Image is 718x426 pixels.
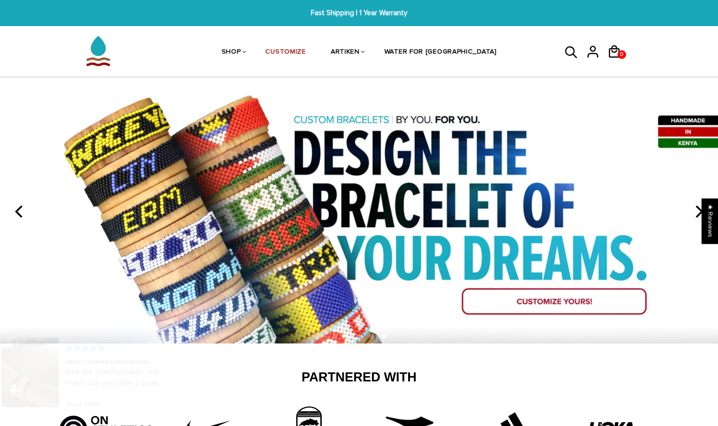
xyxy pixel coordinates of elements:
a: WATER FOR [GEOGRAPHIC_DATA] [384,28,497,78]
span: 0 [618,48,625,61]
span: Close popup widget [165,330,179,344]
button: previous [9,201,30,222]
span: Fast Shipping | 1 Year Warranty [221,8,497,19]
a: 0 [607,62,628,63]
h2: Partnered With [63,370,656,386]
a: ARTIKEN [331,28,360,78]
button: next [688,201,709,222]
a: CUSTOMIZE [265,28,306,78]
div: Click to open Judge.me floating reviews tab [702,198,718,243]
a: SHOP [222,28,241,78]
